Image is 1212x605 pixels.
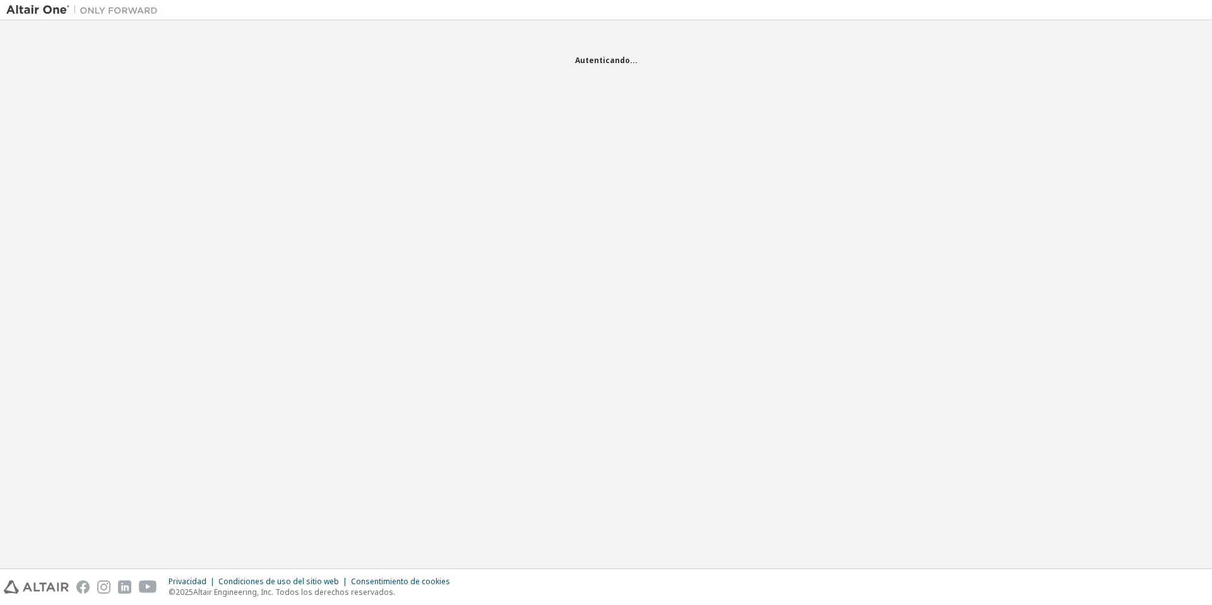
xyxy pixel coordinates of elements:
img: instagram.svg [97,580,110,594]
font: Privacidad [169,576,206,587]
font: Autenticando... [575,55,638,66]
font: 2025 [175,587,193,597]
font: Altair Engineering, Inc. Todos los derechos reservados. [193,587,395,597]
img: linkedin.svg [118,580,131,594]
font: Condiciones de uso del sitio web [218,576,339,587]
img: altair_logo.svg [4,580,69,594]
img: facebook.svg [76,580,90,594]
font: Consentimiento de cookies [351,576,450,587]
font: © [169,587,175,597]
img: youtube.svg [139,580,157,594]
img: Altair Uno [6,4,164,16]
